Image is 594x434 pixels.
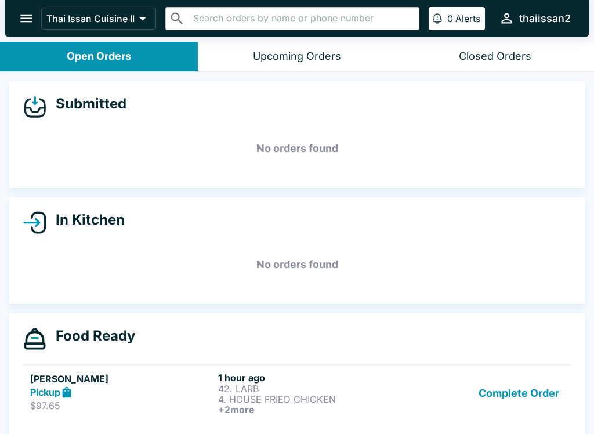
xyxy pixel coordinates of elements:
[30,372,213,386] h5: [PERSON_NAME]
[218,404,401,415] h6: + 2 more
[459,50,531,63] div: Closed Orders
[447,13,453,24] p: 0
[46,327,135,345] h4: Food Ready
[23,364,571,422] a: [PERSON_NAME]Pickup$97.651 hour ago42. LARB4. HOUSE FRIED CHICKEN+2moreComplete Order
[218,384,401,394] p: 42. LARB
[253,50,341,63] div: Upcoming Orders
[218,372,401,384] h6: 1 hour ago
[474,372,564,415] button: Complete Order
[46,211,125,229] h4: In Kitchen
[46,95,126,113] h4: Submitted
[494,6,575,31] button: thaiissan2
[67,50,131,63] div: Open Orders
[46,13,135,24] p: Thai Issan Cuisine II
[30,386,60,398] strong: Pickup
[30,400,213,411] p: $97.65
[23,244,571,285] h5: No orders found
[519,12,571,26] div: thaiissan2
[190,10,414,27] input: Search orders by name or phone number
[41,8,156,30] button: Thai Issan Cuisine II
[455,13,480,24] p: Alerts
[218,394,401,404] p: 4. HOUSE FRIED CHICKEN
[23,128,571,169] h5: No orders found
[12,3,41,33] button: open drawer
